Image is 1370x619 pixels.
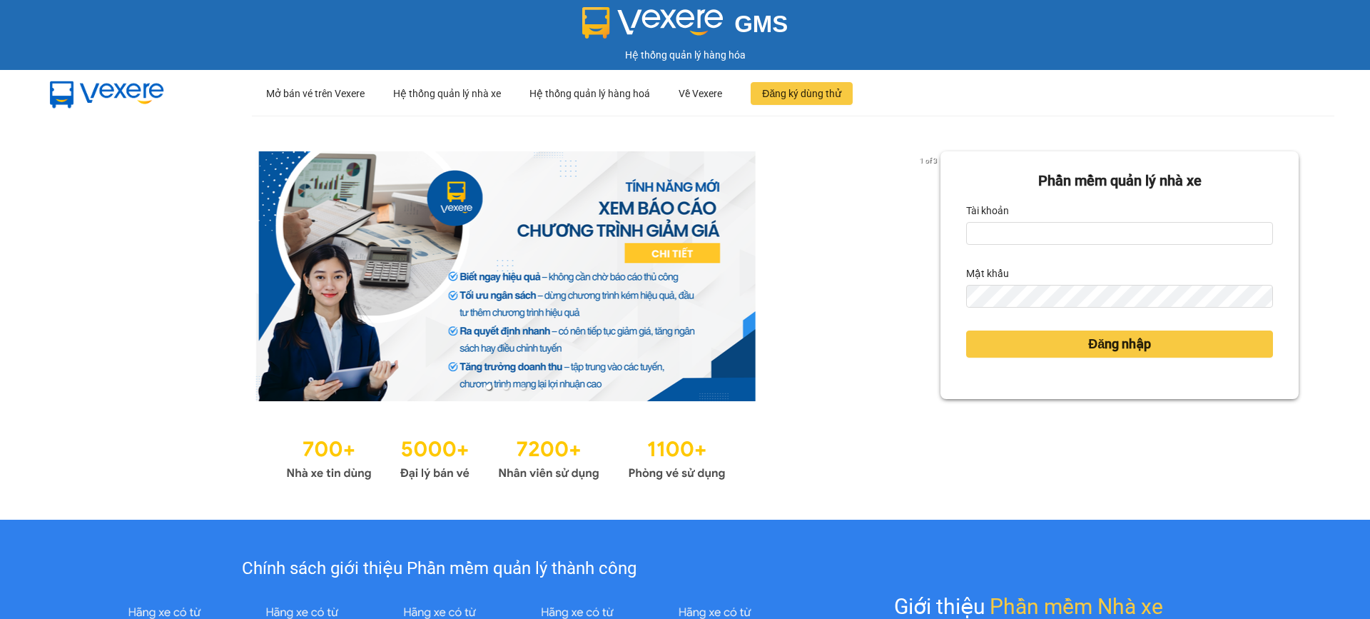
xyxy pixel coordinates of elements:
[1088,334,1151,354] span: Đăng nhập
[520,384,526,390] li: slide item 3
[393,71,501,116] div: Hệ thống quản lý nhà xe
[966,331,1273,358] button: Đăng nhập
[966,199,1009,222] label: Tài khoản
[4,47,1366,63] div: Hệ thống quản lý hàng hóa
[966,222,1273,245] input: Tài khoản
[762,86,841,101] span: Đăng ký dùng thử
[36,70,178,117] img: mbUUG5Q.png
[734,11,788,37] span: GMS
[529,71,650,116] div: Hệ thống quản lý hàng hoá
[266,71,365,116] div: Mở bán vé trên Vexere
[966,170,1273,192] div: Phần mềm quản lý nhà xe
[679,71,722,116] div: Về Vexere
[582,21,788,33] a: GMS
[286,430,726,484] img: Statistics.png
[503,384,509,390] li: slide item 2
[486,384,492,390] li: slide item 1
[71,151,91,401] button: previous slide / item
[96,555,783,583] div: Chính sách giới thiệu Phần mềm quản lý thành công
[966,285,1273,308] input: Mật khẩu
[966,262,1009,285] label: Mật khẩu
[920,151,940,401] button: next slide / item
[751,82,853,105] button: Đăng ký dùng thử
[582,7,724,39] img: logo 2
[915,151,940,170] p: 1 of 3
